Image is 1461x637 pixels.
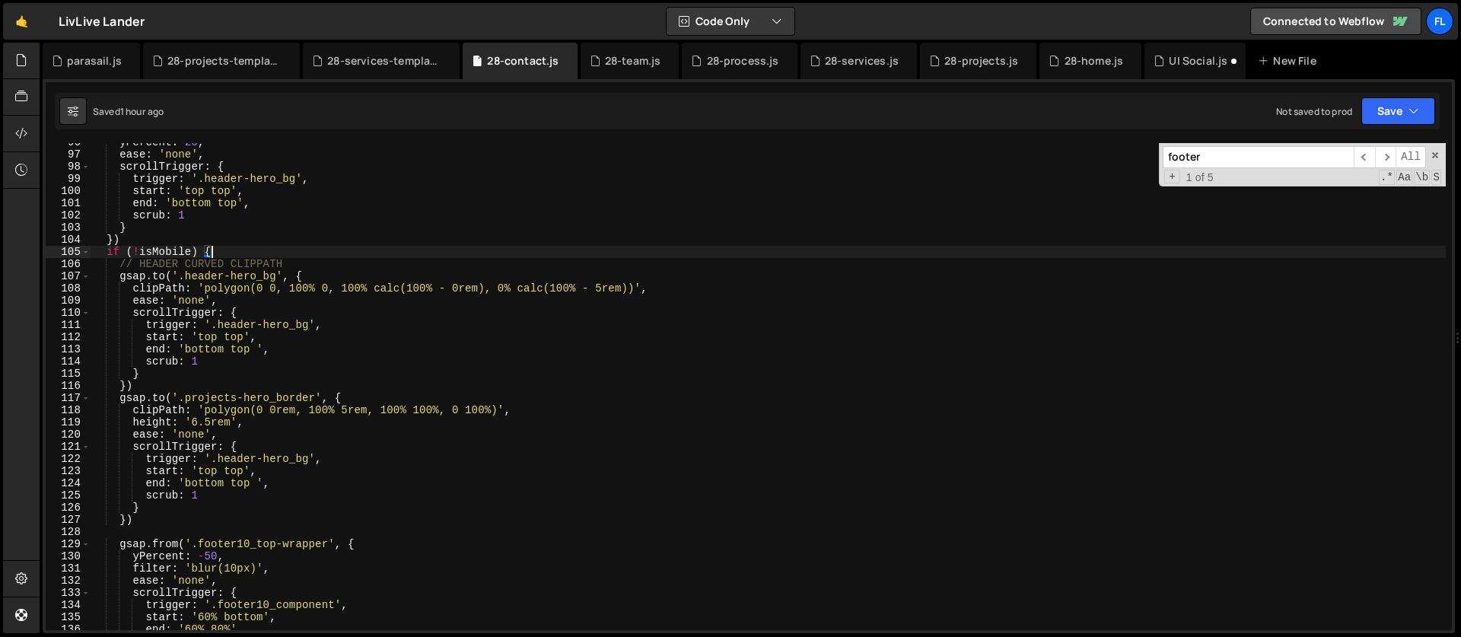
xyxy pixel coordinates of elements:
div: 112 [46,331,91,343]
a: Connected to Webflow [1250,8,1421,35]
div: 128 [46,526,91,538]
div: 28-services-template.js [327,53,441,68]
div: 113 [46,343,91,355]
button: Code Only [667,8,794,35]
div: 106 [46,258,91,270]
div: 120 [46,428,91,441]
div: 131 [46,562,91,575]
div: 130 [46,550,91,562]
span: Whole Word Search [1414,170,1430,185]
span: RegExp Search [1379,170,1395,185]
div: 118 [46,404,91,416]
a: Fl [1426,8,1453,35]
input: Search for [1163,146,1354,168]
div: 101 [46,197,91,209]
div: 103 [46,221,91,234]
div: parasail.js [67,53,122,68]
div: 117 [46,392,91,404]
div: 108 [46,282,91,295]
div: 99 [46,173,91,185]
div: 132 [46,575,91,587]
div: 110 [46,307,91,319]
div: 136 [46,623,91,635]
div: 129 [46,538,91,550]
div: 28-home.js [1065,53,1124,68]
span: ​ [1375,146,1396,168]
div: 109 [46,295,91,307]
div: 28-contact.js [487,53,559,68]
div: 122 [46,453,91,465]
div: New File [1258,53,1322,68]
div: 97 [46,148,91,161]
div: Not saved to prod [1276,105,1352,118]
div: 102 [46,209,91,221]
span: Toggle Replace mode [1164,170,1180,183]
span: CaseSensitive Search [1396,170,1412,185]
div: 98 [46,161,91,173]
div: 123 [46,465,91,477]
div: 121 [46,441,91,453]
div: 115 [46,368,91,380]
span: Alt-Enter [1396,146,1426,168]
div: 114 [46,355,91,368]
div: Saved [93,105,164,118]
div: 28-projects-template.js [167,53,282,68]
div: 111 [46,319,91,331]
div: 133 [46,587,91,599]
div: 119 [46,416,91,428]
div: 126 [46,502,91,514]
span: ​ [1354,146,1375,168]
div: 124 [46,477,91,489]
div: 105 [46,246,91,258]
div: 28-projects.js [944,53,1018,68]
div: 104 [46,234,91,246]
span: 1 of 5 [1180,171,1220,183]
div: 28-team.js [605,53,661,68]
div: 116 [46,380,91,392]
div: 135 [46,611,91,623]
div: UI Social.js [1169,53,1227,68]
a: 🤙 [3,3,40,40]
div: 28-services.js [825,53,899,68]
button: Save [1361,97,1435,125]
div: 28-process.js [707,53,779,68]
div: 127 [46,514,91,526]
div: 134 [46,599,91,611]
div: 100 [46,185,91,197]
div: LivLive Lander [59,12,145,30]
div: 125 [46,489,91,502]
span: Search In Selection [1431,170,1441,185]
div: 107 [46,270,91,282]
div: 1 hour ago [120,105,164,118]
